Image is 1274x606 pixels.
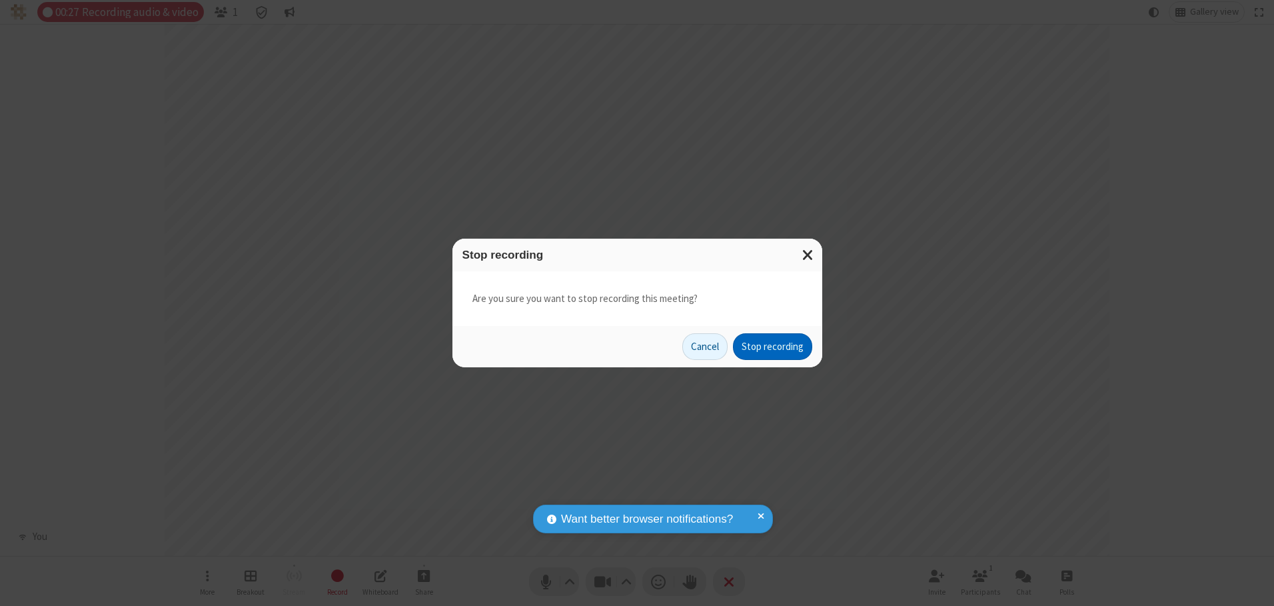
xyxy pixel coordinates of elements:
h3: Stop recording [462,249,812,261]
button: Cancel [682,333,728,360]
span: Want better browser notifications? [561,511,733,528]
div: Are you sure you want to stop recording this meeting? [452,271,822,327]
button: Stop recording [733,333,812,360]
button: Close modal [794,239,822,271]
